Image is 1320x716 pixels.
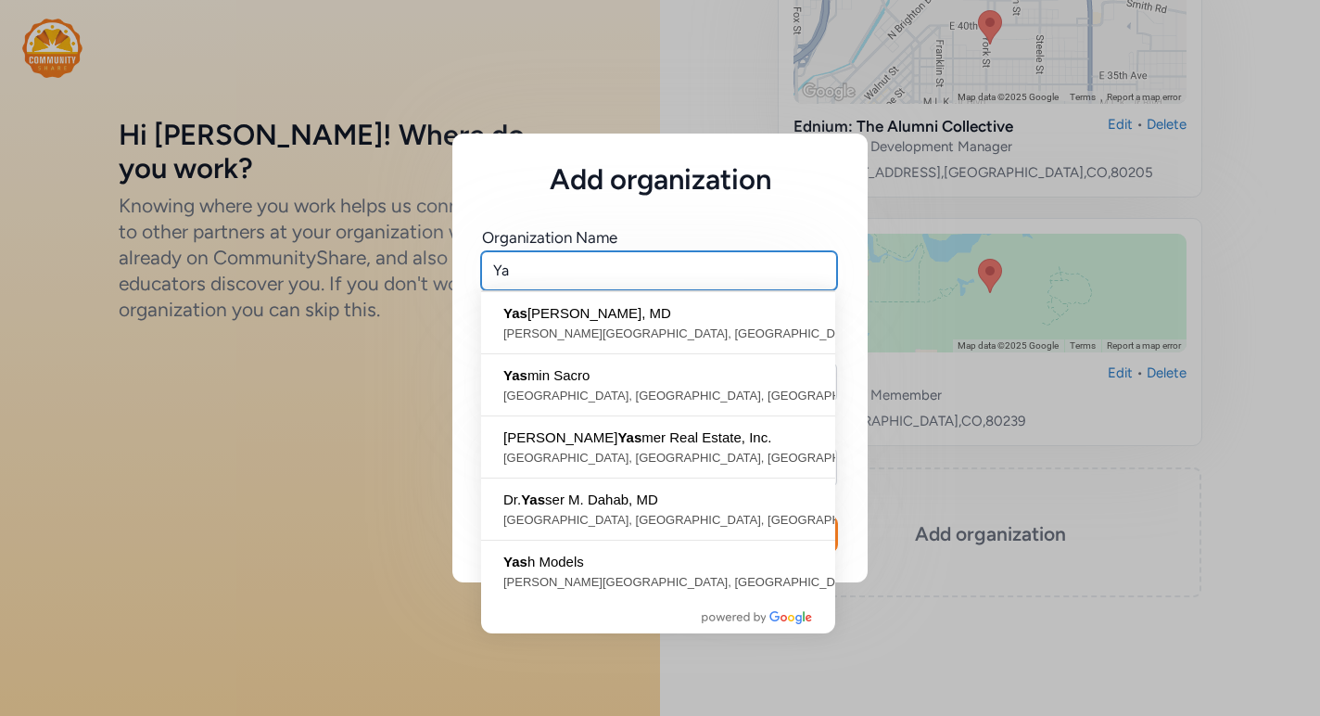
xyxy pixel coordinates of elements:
span: Dr. ser M. Dahab, MD [503,486,813,511]
span: h Models [503,548,813,573]
span: [PERSON_NAME][GEOGRAPHIC_DATA], [GEOGRAPHIC_DATA], [GEOGRAPHIC_DATA], [GEOGRAPHIC_DATA] [503,573,813,595]
span: [PERSON_NAME], MD [503,300,813,325]
span: [GEOGRAPHIC_DATA], [GEOGRAPHIC_DATA], [GEOGRAPHIC_DATA], [GEOGRAPHIC_DATA] [503,387,813,409]
span: Yas [503,554,527,569]
span: [PERSON_NAME] mer Real Estate, Inc. [503,424,813,449]
span: [GEOGRAPHIC_DATA], [GEOGRAPHIC_DATA], [GEOGRAPHIC_DATA] [503,449,813,471]
span: Yas [617,429,641,445]
span: Yas [503,305,527,321]
input: Enter a name or address [481,251,837,290]
span: [PERSON_NAME][GEOGRAPHIC_DATA], [GEOGRAPHIC_DATA], [GEOGRAPHIC_DATA], [GEOGRAPHIC_DATA] [503,325,813,347]
span: [GEOGRAPHIC_DATA], [GEOGRAPHIC_DATA], [GEOGRAPHIC_DATA], [GEOGRAPHIC_DATA] [503,511,813,533]
span: Yas [503,367,527,383]
h5: Add organization [482,163,838,197]
span: Yas [521,492,545,507]
div: Organization Name [482,226,617,249]
span: min Sacro [503,362,813,387]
